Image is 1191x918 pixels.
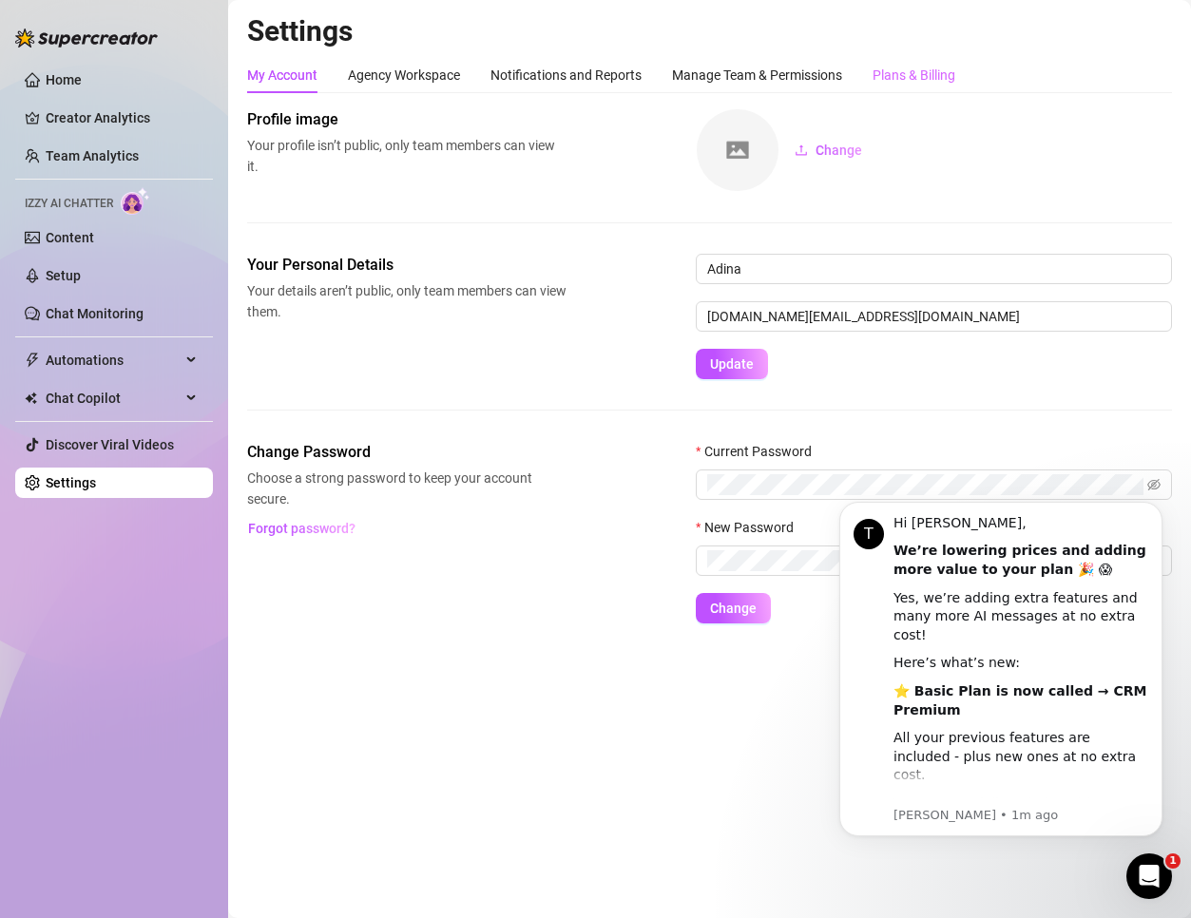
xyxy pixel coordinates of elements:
[182,365,235,385] div: • [DATE]
[46,148,139,163] a: Team Analytics
[106,641,179,654] span: Messages
[247,468,567,509] span: Choose a strong password to keep your account secure.
[67,154,178,174] div: [PERSON_NAME]
[1126,853,1172,899] iframe: Intercom live chat
[182,295,235,315] div: • [DATE]
[67,84,178,104] div: [PERSON_NAME]
[247,135,567,177] span: Your profile isn’t public, only team members can view it.
[190,593,285,669] button: Help
[247,441,567,464] span: Change Password
[141,8,243,40] h1: Messages
[247,13,1172,49] h2: Settings
[710,601,757,616] span: Change
[247,254,567,277] span: Your Personal Details
[67,347,574,362] span: Alright, feel free to reach out anytime in the future, I'm always here to help.
[22,65,60,103] div: Profile image for Tanya
[28,641,67,654] span: Home
[248,521,355,536] span: Forgot password?
[285,593,380,669] button: News
[22,135,60,173] div: Profile image for Tanya
[25,195,113,213] span: Izzy AI Chatter
[182,224,235,244] div: • [DATE]
[490,65,642,86] div: Notifications and Reports
[247,513,355,544] button: Forgot password?
[22,346,60,384] img: Profile image for Ella
[348,65,460,86] div: Agency Workspace
[67,365,178,385] div: [PERSON_NAME]
[696,593,771,623] button: Change
[46,437,174,452] a: Discover Viral Videos
[63,417,223,432] span: I need an explanation❓
[1165,853,1181,869] span: 1
[46,103,198,133] a: Creator Analytics
[46,345,181,375] span: Automations
[696,349,768,379] button: Update
[46,475,96,490] a: Settings
[87,535,293,573] button: Send us a message
[247,280,567,322] span: Your details aren’t public, only team members can view them.
[696,301,1172,332] input: Enter new email
[46,383,181,413] span: Chat Copilot
[95,593,190,669] button: Messages
[63,435,169,455] div: 🌟 Supercreator
[46,72,82,87] a: Home
[697,109,778,191] img: square-placeholder.png
[247,108,567,131] span: Profile image
[25,353,40,368] span: thunderbolt
[696,254,1172,284] input: Enter name
[67,224,178,244] div: [PERSON_NAME]
[247,65,317,86] div: My Account
[707,550,1143,571] input: New Password
[710,356,754,372] span: Update
[22,205,60,243] div: Profile image for Tanya
[25,392,37,405] img: Chat Copilot
[46,268,81,283] a: Setup
[811,473,1191,867] iframe: Intercom notifications message
[182,84,240,104] div: • 1m ago
[19,433,42,456] div: N
[15,29,158,48] img: logo-BBDzfeDw.svg
[83,321,337,414] div: You now get full analytics with advanced creator stats, sales tracking, chatter performance, and ...
[22,276,60,314] div: Profile image for Tanya
[795,143,808,157] span: upload
[28,418,50,441] div: J
[67,295,178,315] div: [PERSON_NAME]
[46,306,144,321] a: Chat Monitoring
[816,143,862,158] span: Change
[67,136,409,151] span: Thank you so much! I ll look ver it as soon as i can.
[696,517,806,538] label: New Password
[35,433,58,456] div: T
[672,65,842,86] div: Manage Team & Permissions
[222,641,253,654] span: Help
[173,435,226,455] div: • [DATE]
[707,474,1143,495] input: Current Password
[121,187,150,215] img: AI Chatter
[46,230,94,245] a: Content
[779,135,877,165] button: Change
[182,154,235,174] div: • [DATE]
[83,334,337,351] p: Message from Tanya, sent 1m ago
[696,441,824,462] label: Current Password
[315,641,351,654] span: News
[873,65,955,86] div: Plans & Billing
